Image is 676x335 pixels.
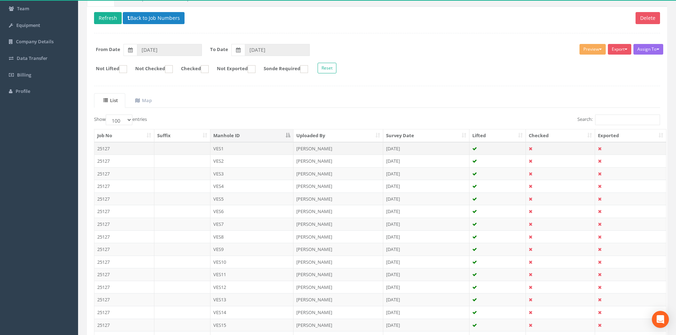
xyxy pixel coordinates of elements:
[595,129,666,142] th: Exported: activate to sort column ascending
[293,142,383,155] td: [PERSON_NAME]
[94,268,154,281] td: 25127
[128,65,173,73] label: Not Checked
[154,129,210,142] th: Suffix: activate to sort column ascending
[94,93,125,108] a: List
[652,311,669,328] div: Open Intercom Messenger
[135,97,152,104] uib-tab-heading: Map
[16,38,54,45] span: Company Details
[383,243,469,256] td: [DATE]
[595,115,660,125] input: Search:
[383,281,469,294] td: [DATE]
[383,180,469,192] td: [DATE]
[210,129,294,142] th: Manhole ID: activate to sort column descending
[94,115,147,125] label: Show entries
[293,167,383,180] td: [PERSON_NAME]
[526,129,595,142] th: Checked: activate to sort column ascending
[210,192,294,205] td: VES5
[94,142,154,155] td: 25127
[94,293,154,306] td: 25127
[383,205,469,218] td: [DATE]
[383,155,469,167] td: [DATE]
[126,93,159,108] a: Map
[210,65,255,73] label: Not Exported
[210,281,294,294] td: VES12
[94,256,154,268] td: 25127
[577,115,660,125] label: Search:
[210,46,228,53] label: To Date
[17,5,29,12] span: Team
[94,129,154,142] th: Job No: activate to sort column ascending
[210,218,294,230] td: VES7
[174,65,209,73] label: Checked
[103,97,118,104] uib-tab-heading: List
[210,155,294,167] td: VES2
[383,268,469,281] td: [DATE]
[94,230,154,243] td: 25127
[318,63,336,73] button: Reset
[94,180,154,192] td: 25127
[94,205,154,218] td: 25127
[383,192,469,205] td: [DATE]
[210,142,294,155] td: VES1
[89,65,127,73] label: Not Lifted
[94,218,154,230] td: 25127
[383,129,469,142] th: Survey Date: activate to sort column ascending
[293,180,383,192] td: [PERSON_NAME]
[210,230,294,243] td: VES8
[123,12,185,24] button: Back to Job Numbers
[210,319,294,331] td: VES15
[293,319,383,331] td: [PERSON_NAME]
[293,281,383,294] td: [PERSON_NAME]
[210,293,294,306] td: VES13
[293,218,383,230] td: [PERSON_NAME]
[383,218,469,230] td: [DATE]
[633,44,663,55] button: Assign To
[210,205,294,218] td: VES6
[137,44,202,56] input: From Date
[293,155,383,167] td: [PERSON_NAME]
[383,167,469,180] td: [DATE]
[210,268,294,281] td: VES11
[210,243,294,256] td: VES9
[579,44,606,55] button: Preview
[293,256,383,268] td: [PERSON_NAME]
[383,142,469,155] td: [DATE]
[293,192,383,205] td: [PERSON_NAME]
[16,88,30,94] span: Profile
[293,268,383,281] td: [PERSON_NAME]
[383,293,469,306] td: [DATE]
[210,256,294,268] td: VES10
[94,281,154,294] td: 25127
[293,129,383,142] th: Uploaded By: activate to sort column ascending
[96,46,120,53] label: From Date
[16,22,40,28] span: Equipment
[94,306,154,319] td: 25127
[469,129,526,142] th: Lifted: activate to sort column ascending
[293,243,383,256] td: [PERSON_NAME]
[636,12,660,24] button: Delete
[293,230,383,243] td: [PERSON_NAME]
[210,180,294,192] td: VES4
[257,65,308,73] label: Sonde Required
[608,44,631,55] button: Export
[383,319,469,331] td: [DATE]
[17,72,31,78] span: Billing
[94,243,154,256] td: 25127
[94,167,154,180] td: 25127
[293,205,383,218] td: [PERSON_NAME]
[94,319,154,331] td: 25127
[293,306,383,319] td: [PERSON_NAME]
[94,12,122,24] button: Refresh
[383,230,469,243] td: [DATE]
[94,192,154,205] td: 25127
[383,306,469,319] td: [DATE]
[17,55,48,61] span: Data Transfer
[210,167,294,180] td: VES3
[245,44,310,56] input: To Date
[210,306,294,319] td: VES14
[94,155,154,167] td: 25127
[383,256,469,268] td: [DATE]
[106,115,132,125] select: Showentries
[293,293,383,306] td: [PERSON_NAME]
